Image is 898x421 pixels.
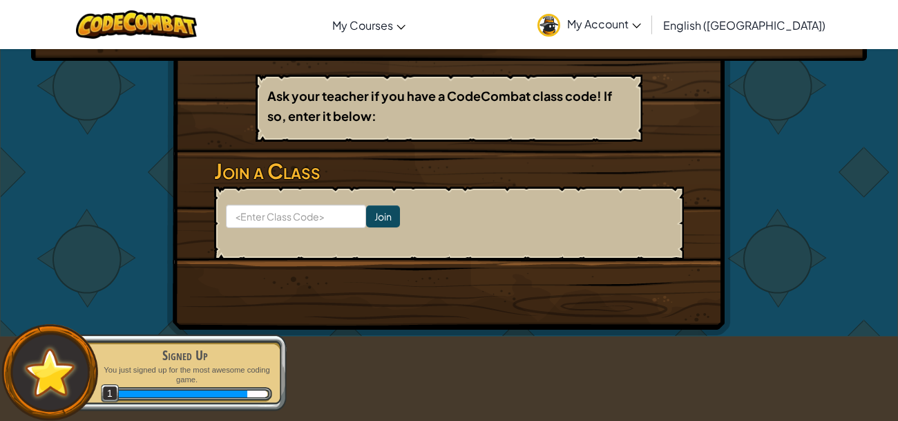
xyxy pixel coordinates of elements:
img: avatar [537,14,560,37]
span: English ([GEOGRAPHIC_DATA]) [663,18,825,32]
div: Signed Up [98,346,272,365]
h3: Join a Class [214,156,684,187]
img: CodeCombat logo [76,10,197,39]
input: <Enter Class Code> [226,205,366,228]
a: My Account [531,3,648,46]
a: My Courses [325,6,412,44]
p: You just signed up for the most awesome coding game. [98,365,272,385]
b: Ask your teacher if you have a CodeCombat class code! If so, enter it below: [267,88,612,124]
a: English ([GEOGRAPHIC_DATA]) [656,6,832,44]
span: 1 [101,384,120,403]
span: My Courses [332,18,393,32]
span: My Account [567,17,641,31]
img: default.png [19,342,82,403]
input: Join [366,205,400,227]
